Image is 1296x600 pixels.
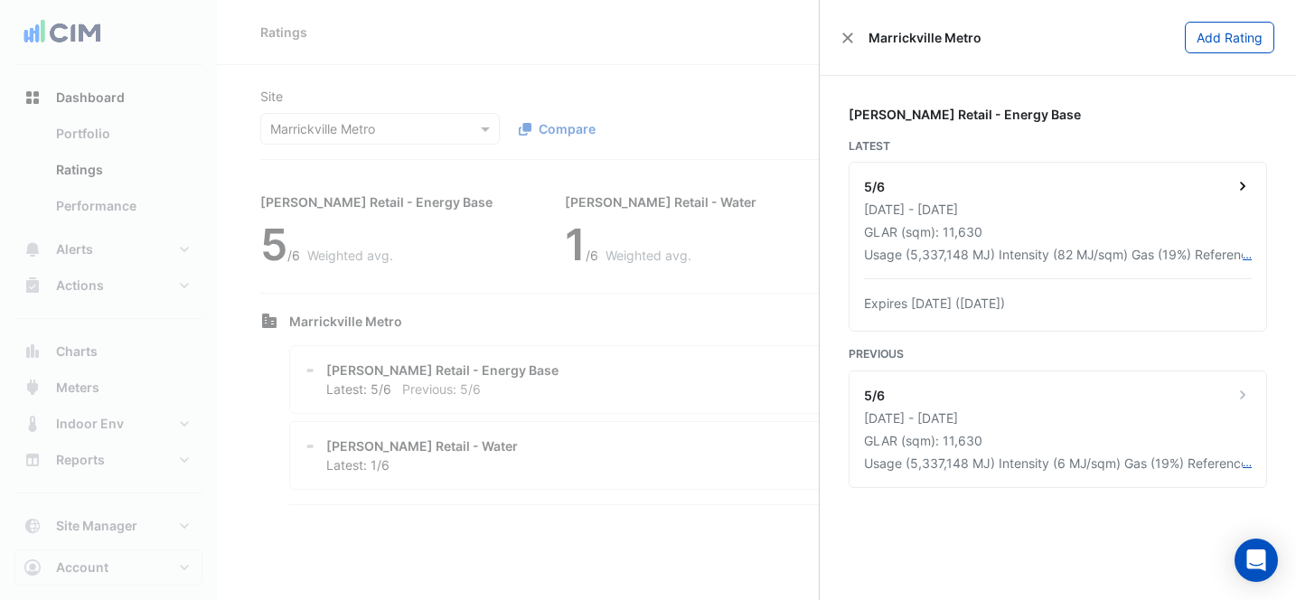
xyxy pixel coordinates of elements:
button: Add Rating [1185,22,1274,53]
div: 5/6 [864,386,885,405]
div: Usage (5,337,148 MJ) Intensity (82 MJ/sqm) Gas (19%) Reference (SC32534) PremiseID (P7081) [864,245,1243,264]
div: Latest [849,138,1267,155]
div: GLAR (sqm): 11,630 [864,431,1252,450]
span: Marrickville Metro [869,28,981,47]
button: Close [841,32,854,44]
div: [DATE] - [DATE] [864,200,1252,219]
div: Usage (5,337,148 MJ) Intensity (6 MJ/sqm) Gas (19%) Reference (SC36898) PremiseID (P7081) [864,454,1243,473]
div: [DATE] - [DATE] [864,408,1252,427]
div: 5/6 [864,177,885,196]
div: GLAR (sqm): 11,630 [864,222,1252,241]
div: Previous [849,346,1267,362]
div: [PERSON_NAME] Retail - Energy Base [849,105,1267,124]
div: Expires [DATE] ([DATE]) [864,294,1252,313]
div: Open Intercom Messenger [1235,539,1278,582]
button: … [1243,454,1252,473]
button: … [1243,245,1252,264]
